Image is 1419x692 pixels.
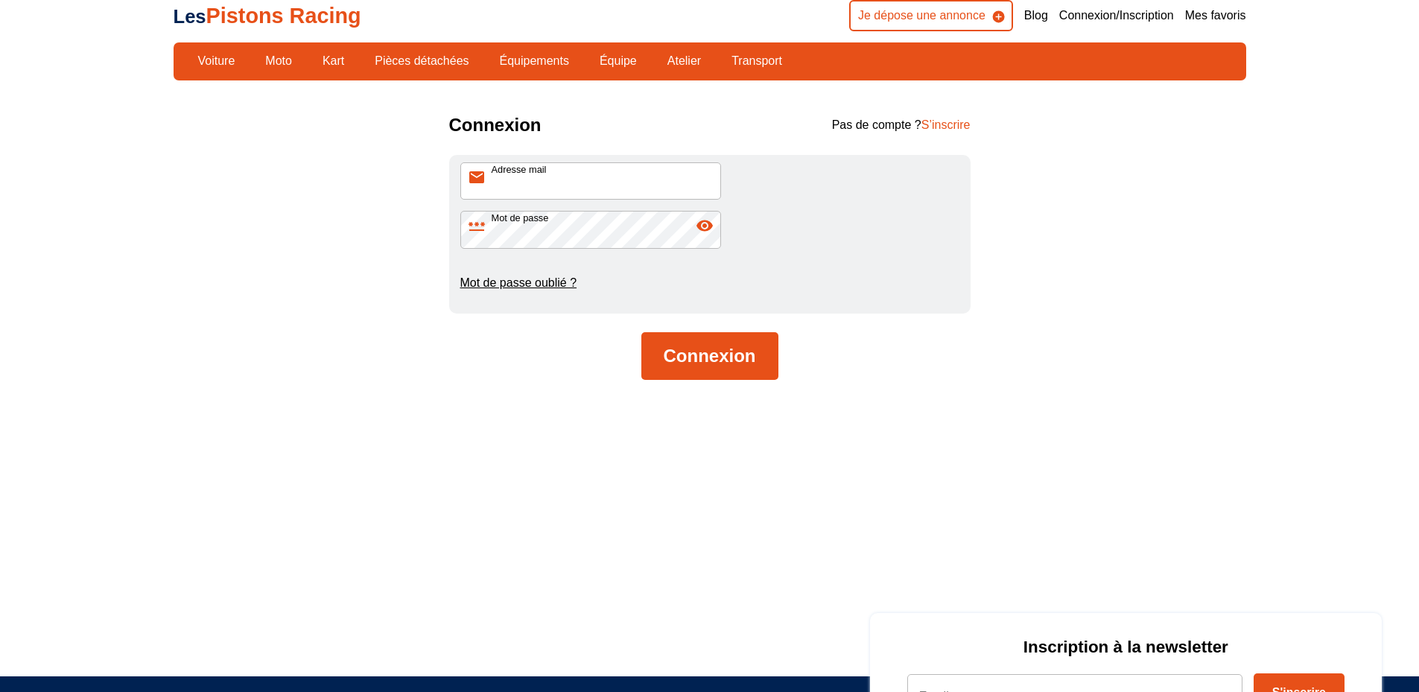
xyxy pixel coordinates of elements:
p: Mot de passe [492,212,549,225]
span: Les [174,6,206,27]
h1: Connexion [449,107,542,143]
span: mail [468,168,486,186]
button: Connexion [641,332,778,380]
a: Connexion/Inscription [1059,7,1174,24]
p: Inscription à la newsletter [907,635,1345,658]
a: Pièces détachées [365,48,478,74]
a: Équipe [590,48,647,74]
a: Voiture [188,48,245,74]
input: Mot de passepasswordvisibility [460,211,721,248]
a: Kart [313,48,354,74]
a: Équipements [490,48,579,74]
a: Transport [722,48,792,74]
span: visibility [696,217,714,235]
p: Adresse mail [492,163,547,177]
a: Mes favoris [1185,7,1246,24]
a: Atelier [658,48,711,74]
a: Mot de passe oublié ? [460,275,959,291]
a: S’inscrire [921,118,971,131]
a: Moto [255,48,302,74]
a: LesPistons Racing [174,4,361,28]
p: Pas de compte ? [832,117,971,133]
span: password [468,217,486,235]
input: Adresse mailmail [460,162,721,200]
a: Blog [1024,7,1048,24]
